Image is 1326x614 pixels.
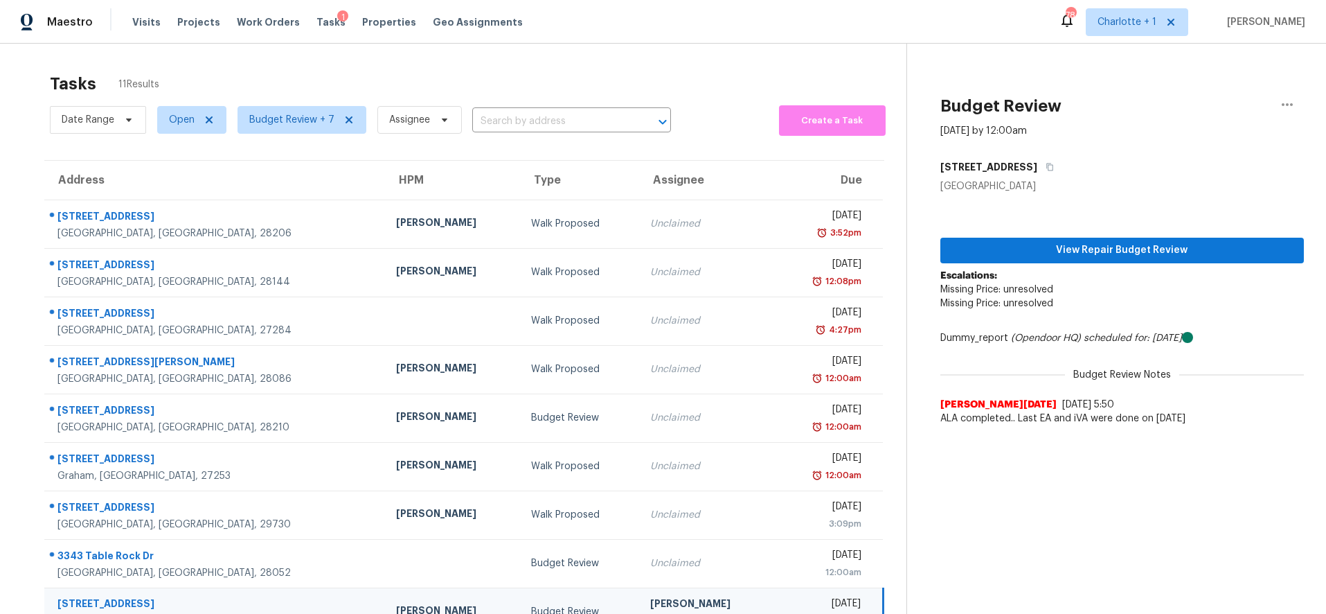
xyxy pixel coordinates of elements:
div: [DATE] [785,548,861,565]
div: 3:09pm [785,517,861,531]
div: [STREET_ADDRESS] [57,452,374,469]
div: 12:00am [823,420,861,434]
th: Address [44,161,385,200]
span: [DATE] 5:50 [1062,400,1114,410]
div: 4:27pm [826,323,861,337]
span: Missing Price: unresolved [940,299,1053,308]
img: Overdue Alarm Icon [815,323,826,337]
div: [DATE] [785,306,861,323]
div: [DATE] [785,403,861,420]
div: [GEOGRAPHIC_DATA], [GEOGRAPHIC_DATA], 29730 [57,518,374,532]
th: HPM [385,161,520,200]
img: Overdue Alarm Icon [812,274,823,288]
div: 12:00am [823,371,861,385]
i: scheduled for: [DATE] [1084,333,1182,343]
h2: Budget Review [940,99,1061,113]
div: [STREET_ADDRESS] [57,500,374,518]
div: [GEOGRAPHIC_DATA], [GEOGRAPHIC_DATA], 28052 [57,566,374,580]
div: Unclaimed [650,362,763,376]
div: 1 [337,10,348,24]
div: Walk Proposed [531,362,629,376]
span: Projects [177,15,220,29]
img: Overdue Alarm Icon [812,420,823,434]
div: [GEOGRAPHIC_DATA] [940,179,1305,193]
div: [GEOGRAPHIC_DATA], [GEOGRAPHIC_DATA], 27284 [57,324,374,337]
div: Walk Proposed [531,314,629,328]
div: [PERSON_NAME] [650,597,763,614]
span: Geo Assignments [433,15,523,29]
span: [PERSON_NAME][DATE] [940,398,1057,412]
span: Visits [132,15,161,29]
th: Due [774,161,883,200]
div: [GEOGRAPHIC_DATA], [GEOGRAPHIC_DATA], 28206 [57,227,374,240]
div: [PERSON_NAME] [396,458,509,475]
div: [STREET_ADDRESS] [57,597,374,614]
div: [DATE] [785,597,860,614]
img: Overdue Alarm Icon [812,468,823,482]
div: 12:00am [823,468,861,482]
div: [STREET_ADDRESS] [57,403,374,421]
span: Properties [362,15,416,29]
div: Walk Proposed [531,217,629,231]
h2: Tasks [50,77,96,91]
th: Type [520,161,640,200]
div: Walk Proposed [531,265,629,279]
b: Escalations: [940,271,997,281]
div: [DATE] by 12:00am [940,124,1027,138]
span: Budget Review + 7 [249,113,334,127]
div: 12:08pm [823,274,861,288]
div: [GEOGRAPHIC_DATA], [GEOGRAPHIC_DATA], 28086 [57,372,374,386]
div: [STREET_ADDRESS] [57,209,374,227]
div: Walk Proposed [531,508,629,522]
div: Unclaimed [650,556,763,570]
button: Open [653,112,672,132]
span: Missing Price: unresolved [940,285,1053,295]
div: Unclaimed [650,411,763,425]
span: Date Range [62,113,114,127]
div: Graham, [GEOGRAPHIC_DATA], 27253 [57,469,374,483]
div: [PERSON_NAME] [396,264,509,281]
div: Walk Proposed [531,459,629,473]
div: Unclaimed [650,459,763,473]
h5: [STREET_ADDRESS] [940,160,1037,174]
span: Maestro [47,15,93,29]
button: Create a Task [779,105,885,136]
button: Copy Address [1037,155,1056,179]
div: Budget Review [531,411,629,425]
div: [DATE] [785,209,861,226]
i: (Opendoor HQ) [1011,333,1081,343]
div: 3:52pm [827,226,861,240]
div: 78 [1066,8,1075,22]
span: Budget Review Notes [1065,368,1179,382]
span: [PERSON_NAME] [1221,15,1305,29]
input: Search by address [472,111,632,132]
span: Create a Task [786,113,878,129]
div: Unclaimed [650,314,763,328]
div: [PERSON_NAME] [396,216,509,233]
span: ALA completed.. Last EA and iVA were done on [DATE] [940,412,1305,426]
th: Assignee [639,161,774,200]
span: Assignee [389,113,430,127]
div: [DATE] [785,451,861,468]
div: [STREET_ADDRESS][PERSON_NAME] [57,355,374,372]
span: Work Orders [237,15,300,29]
div: 3343 Table Rock Dr [57,549,374,566]
div: [DATE] [785,354,861,371]
div: [PERSON_NAME] [396,507,509,524]
div: [DATE] [785,500,861,517]
div: [STREET_ADDRESS] [57,306,374,324]
img: Overdue Alarm Icon [812,371,823,385]
div: Dummy_report [940,331,1305,345]
div: 12:00am [785,565,861,579]
span: Charlotte + 1 [1097,15,1156,29]
span: 11 Results [118,78,159,91]
span: View Repair Budget Review [951,242,1293,259]
span: Open [169,113,195,127]
div: Unclaimed [650,265,763,279]
span: Tasks [316,17,346,27]
div: [GEOGRAPHIC_DATA], [GEOGRAPHIC_DATA], 28144 [57,275,374,289]
div: Budget Review [531,556,629,570]
div: [STREET_ADDRESS] [57,258,374,275]
div: Unclaimed [650,508,763,522]
div: [DATE] [785,257,861,274]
